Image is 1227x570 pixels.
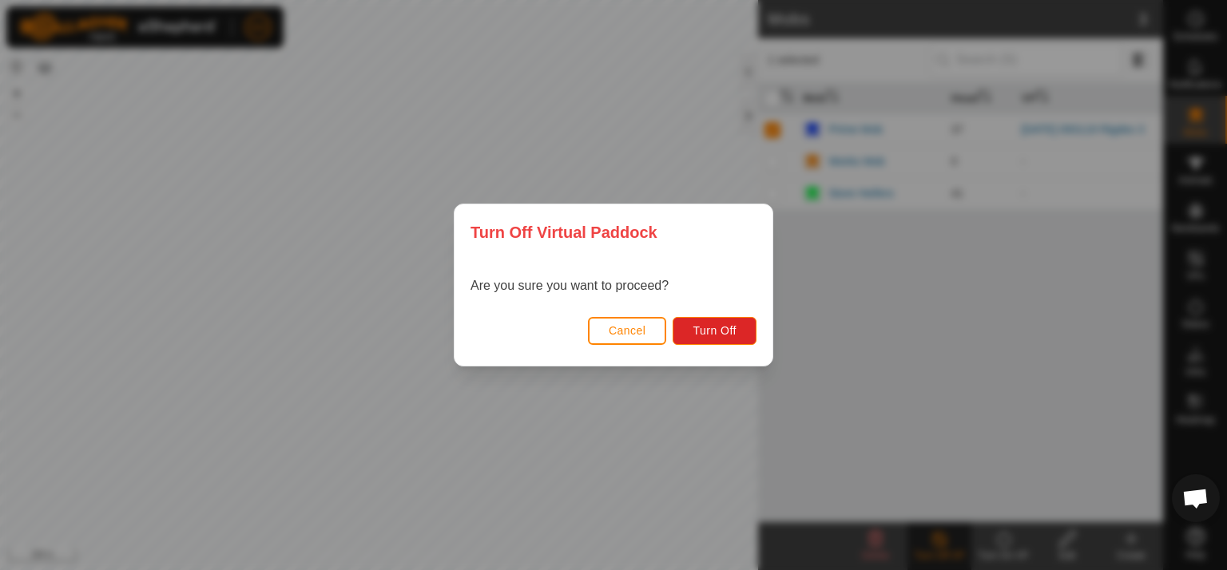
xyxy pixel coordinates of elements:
[588,317,667,345] button: Cancel
[471,220,657,244] span: Turn Off Virtual Paddock
[1172,474,1220,522] a: Open chat
[609,324,646,337] span: Cancel
[673,317,756,345] button: Turn Off
[693,324,737,337] span: Turn Off
[471,276,669,295] p: Are you sure you want to proceed?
